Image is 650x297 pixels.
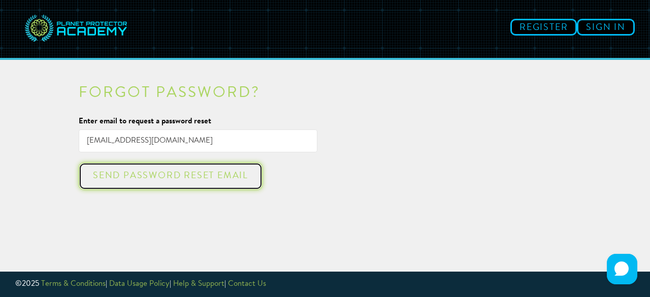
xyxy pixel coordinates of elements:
a: Data Usage Policy [109,280,170,288]
span: | [170,280,171,288]
span: | [106,280,107,288]
div: Send password reset email [88,171,253,181]
img: svg+xml;base64,PD94bWwgdmVyc2lvbj0iMS4wIiBlbmNvZGluZz0idXRmLTgiPz4NCjwhLS0gR2VuZXJhdG9yOiBBZG9iZS... [23,8,129,50]
span: 2025 [22,280,39,288]
a: Contact Us [228,280,266,288]
input: jane@example.com [79,129,317,152]
h2: Forgot password? [79,86,571,101]
a: Sign in [577,19,635,36]
iframe: HelpCrunch [604,251,640,287]
label: Enter email to request a password reset [79,116,211,127]
a: Register [510,19,577,36]
span: | [224,280,226,288]
span: © [15,280,22,288]
button: Send password reset email [79,162,263,190]
a: Terms & Conditions [41,280,106,288]
a: Help & Support [173,280,224,288]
